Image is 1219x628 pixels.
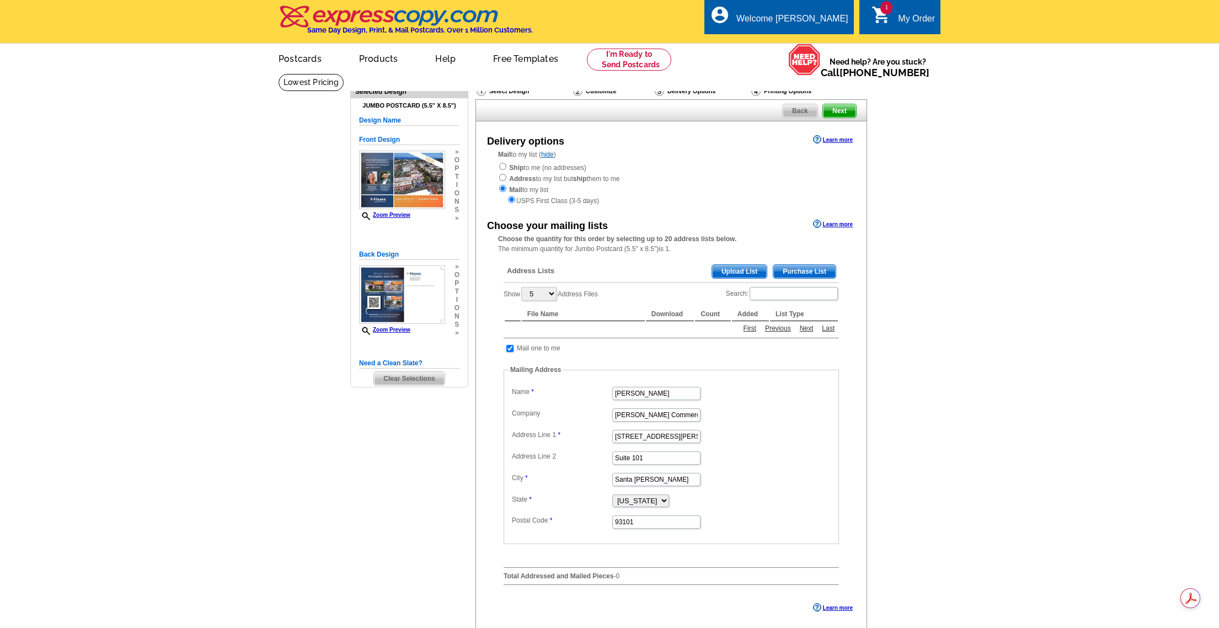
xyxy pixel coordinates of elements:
span: Back [783,104,817,118]
div: to me (no addresses) to my list but them to me to my list [498,162,844,206]
img: Delivery Options [655,86,664,96]
div: My Order [898,14,935,29]
div: The minimum quantity for Jumbo Postcard (5.5" x 8.5")is 1. [476,234,867,254]
a: 1 shopping_cart My Order [872,12,935,26]
label: Search: [726,286,839,301]
span: » [455,148,459,156]
label: Postal Code [512,515,611,525]
img: small-thumb.jpg [359,151,445,209]
h4: Same Day Design, Print, & Mail Postcards. Over 1 Million Customers. [307,26,533,34]
span: s [455,206,459,214]
a: hide [541,151,554,158]
span: n [455,312,459,321]
img: Customize [573,86,582,96]
span: Clear Selections [374,372,444,385]
span: o [455,189,459,198]
div: Delivery Options [654,86,750,99]
span: t [455,288,459,296]
strong: Choose the quantity for this order by selecting up to 20 address lists below. [498,235,736,243]
legend: Mailing Address [509,365,562,375]
label: Address Line 1 [512,430,611,440]
a: Last [819,323,837,333]
span: p [455,164,459,173]
strong: Address [509,175,536,183]
a: Learn more [813,220,853,228]
a: Previous [762,323,794,333]
a: Learn more [813,135,853,144]
span: 0 [616,572,619,580]
th: Count [695,307,730,321]
img: small-thumb.jpg [359,265,445,324]
span: » [455,329,459,337]
i: account_circle [710,5,730,25]
div: Printing Options [750,86,848,97]
label: Address Line 2 [512,451,611,461]
div: Selected Design [351,86,468,97]
th: List Type [770,307,838,321]
td: Mail one to me [516,343,561,354]
a: Products [341,45,416,71]
label: Show Address Files [504,286,598,302]
div: Customize [572,86,654,97]
span: Address Lists [507,266,554,276]
th: Download [646,307,694,321]
select: ShowAddress Files [521,287,557,301]
strong: Ship [509,164,523,172]
span: 1 [880,1,892,14]
span: Upload List [712,265,767,278]
i: shopping_cart [872,5,891,25]
a: Same Day Design, Print, & Mail Postcards. Over 1 Million Customers. [279,13,533,34]
strong: Mail [498,151,511,158]
a: [PHONE_NUMBER] [840,67,929,78]
label: City [512,473,611,483]
a: Zoom Preview [359,212,410,218]
h5: Need a Clean Slate? [359,358,459,369]
a: Free Templates [475,45,576,71]
span: Call [821,67,929,78]
h5: Front Design [359,135,459,145]
div: Choose your mailing lists [487,219,608,233]
h5: Design Name [359,115,459,126]
strong: Mail [509,186,522,194]
a: Learn more [813,603,853,612]
h4: Jumbo Postcard (5.5" x 8.5") [359,102,459,109]
a: Zoom Preview [359,327,410,333]
div: - [498,256,844,594]
span: t [455,173,459,181]
img: Select Design [477,86,486,96]
span: o [455,271,459,279]
input: Search: [750,287,838,300]
th: Added [732,307,769,321]
div: Welcome [PERSON_NAME] [736,14,848,29]
th: File Name [522,307,645,321]
label: State [512,494,611,504]
span: Purchase List [773,265,836,278]
strong: ship [573,175,587,183]
div: USPS First Class (3-5 days) [498,195,844,206]
span: » [455,214,459,222]
div: Select Design [475,86,572,99]
span: Need help? Are you stuck? [821,56,935,78]
a: Help [418,45,473,71]
span: » [455,263,459,271]
a: Back [782,104,818,118]
span: i [455,296,459,304]
img: help [788,44,821,76]
span: p [455,279,459,288]
label: Name [512,387,611,397]
div: to my list ( ) [476,150,867,206]
strong: Total Addressed and Mailed Pieces [504,572,613,580]
h5: Back Design [359,249,459,260]
span: i [455,181,459,189]
a: First [741,323,759,333]
div: Delivery options [487,134,564,149]
label: Company [512,408,611,418]
span: o [455,156,459,164]
span: o [455,304,459,312]
img: Printing Options & Summary [751,86,761,96]
span: s [455,321,459,329]
a: Postcards [261,45,339,71]
span: n [455,198,459,206]
span: Next [823,104,856,118]
a: Next [797,323,816,333]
